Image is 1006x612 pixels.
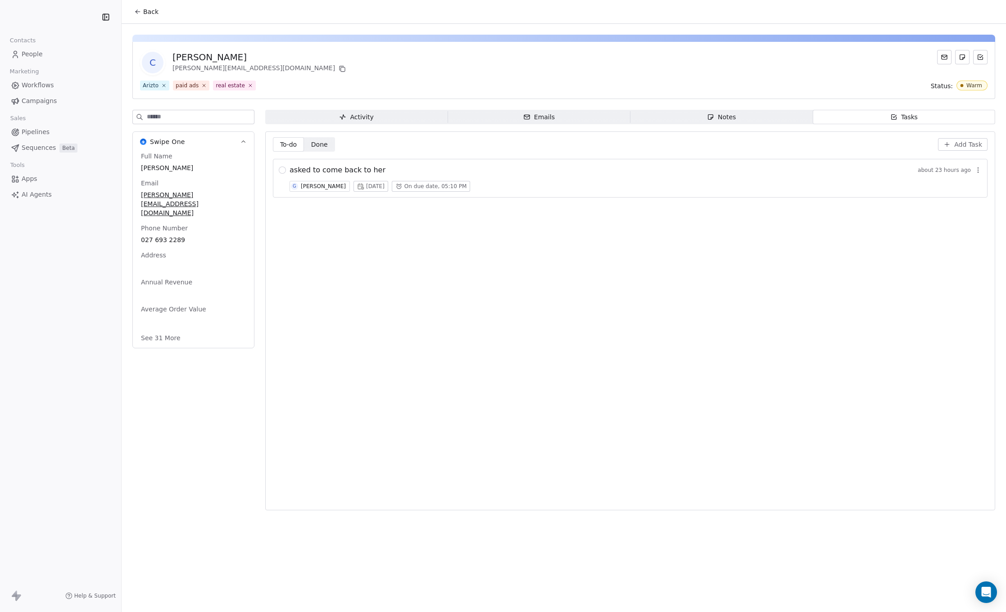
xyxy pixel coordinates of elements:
[133,152,254,348] div: Swipe OneSwipe One
[7,187,114,202] a: AI Agents
[975,581,997,603] div: Open Intercom Messenger
[6,158,28,172] span: Tools
[290,165,385,175] span: asked to come back to her
[6,65,43,78] span: Marketing
[22,81,54,90] span: Workflows
[6,34,40,47] span: Contacts
[7,94,114,108] a: Campaigns
[22,49,43,59] span: People
[931,81,953,90] span: Status:
[142,52,163,73] span: C
[293,183,296,190] div: G
[59,144,77,153] span: Beta
[139,305,208,314] span: Average Order Value
[22,96,57,106] span: Campaigns
[966,82,982,89] div: Warm
[143,7,159,16] span: Back
[150,137,185,146] span: Swipe One
[141,190,246,217] span: [PERSON_NAME][EMAIL_ADDRESS][DOMAIN_NAME]
[139,251,168,260] span: Address
[339,112,373,122] div: Activity
[353,181,388,192] button: [DATE]
[172,51,348,63] div: [PERSON_NAME]
[139,152,174,161] span: Full Name
[392,181,471,192] button: On due date, 05:10 PM
[176,81,199,90] div: paid ads
[141,235,246,244] span: 027 693 2289
[129,4,164,20] button: Back
[366,183,385,190] span: [DATE]
[707,112,736,122] div: Notes
[7,125,114,139] a: Pipelines
[938,138,988,151] button: Add Task
[22,127,50,137] span: Pipelines
[7,140,114,155] a: SequencesBeta
[65,592,116,599] a: Help & Support
[7,78,114,93] a: Workflows
[139,278,194,287] span: Annual Revenue
[311,140,328,149] span: Done
[22,174,37,184] span: Apps
[404,183,467,190] span: On due date, 05:10 PM
[74,592,116,599] span: Help & Support
[216,81,245,90] div: real estate
[139,179,160,188] span: Email
[301,183,346,189] div: [PERSON_NAME]
[22,190,52,199] span: AI Agents
[136,330,186,346] button: See 31 More
[22,143,56,153] span: Sequences
[172,63,348,74] div: [PERSON_NAME][EMAIL_ADDRESS][DOMAIN_NAME]
[143,81,159,90] div: Arizto
[954,140,982,149] span: Add Task
[918,166,971,174] span: about 23 hours ago
[141,163,246,172] span: [PERSON_NAME]
[7,171,114,186] a: Apps
[7,47,114,62] a: People
[523,112,555,122] div: Emails
[140,139,146,145] img: Swipe One
[133,132,254,152] button: Swipe OneSwipe One
[139,224,190,233] span: Phone Number
[6,112,30,125] span: Sales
